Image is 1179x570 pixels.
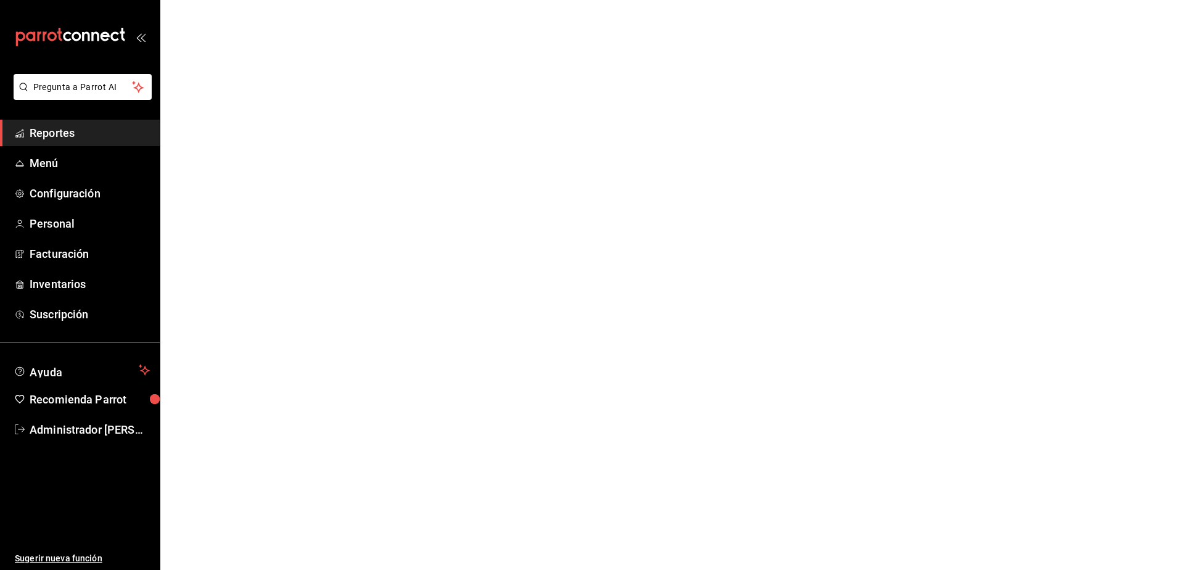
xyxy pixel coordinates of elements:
span: Inventarios [30,276,150,292]
span: Ayuda [30,363,134,378]
span: Pregunta a Parrot AI [33,81,133,94]
span: Suscripción [30,306,150,323]
span: Reportes [30,125,150,141]
span: Facturación [30,246,150,262]
span: Menú [30,155,150,171]
button: open_drawer_menu [136,32,146,42]
span: Administrador [PERSON_NAME] [30,421,150,438]
span: Sugerir nueva función [15,552,150,565]
a: Pregunta a Parrot AI [9,89,152,102]
span: Recomienda Parrot [30,391,150,408]
span: Configuración [30,185,150,202]
button: Pregunta a Parrot AI [14,74,152,100]
span: Personal [30,215,150,232]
